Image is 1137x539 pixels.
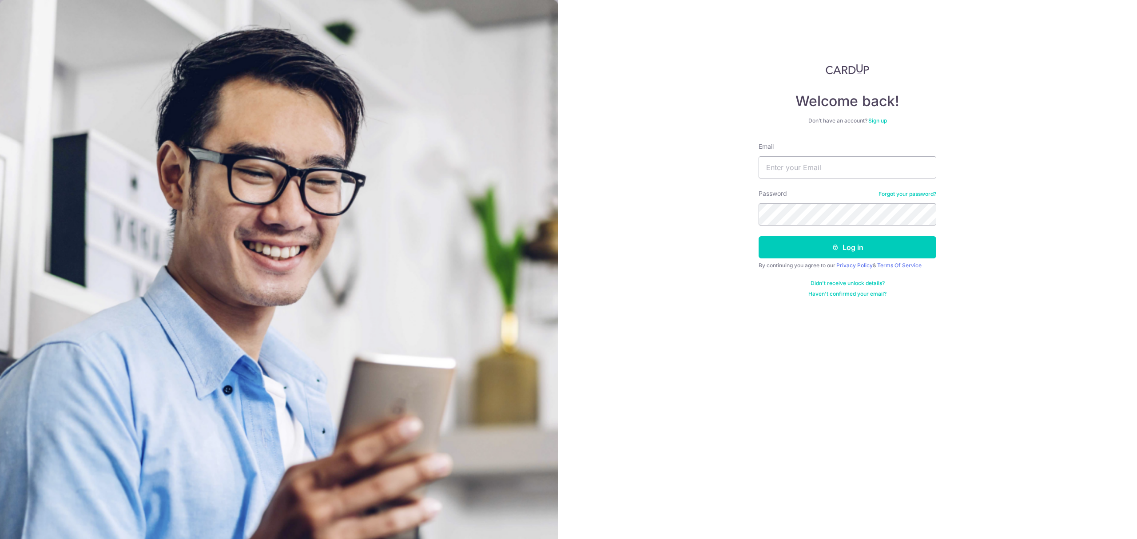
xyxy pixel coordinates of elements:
button: Log in [759,236,936,258]
a: Haven't confirmed your email? [808,290,887,297]
div: Don’t have an account? [759,117,936,124]
label: Password [759,189,787,198]
div: By continuing you agree to our & [759,262,936,269]
h4: Welcome back! [759,92,936,110]
img: CardUp Logo [826,64,869,75]
input: Enter your Email [759,156,936,178]
a: Didn't receive unlock details? [811,280,885,287]
a: Forgot your password? [879,190,936,198]
label: Email [759,142,774,151]
a: Terms Of Service [877,262,922,269]
a: Privacy Policy [836,262,873,269]
a: Sign up [868,117,887,124]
